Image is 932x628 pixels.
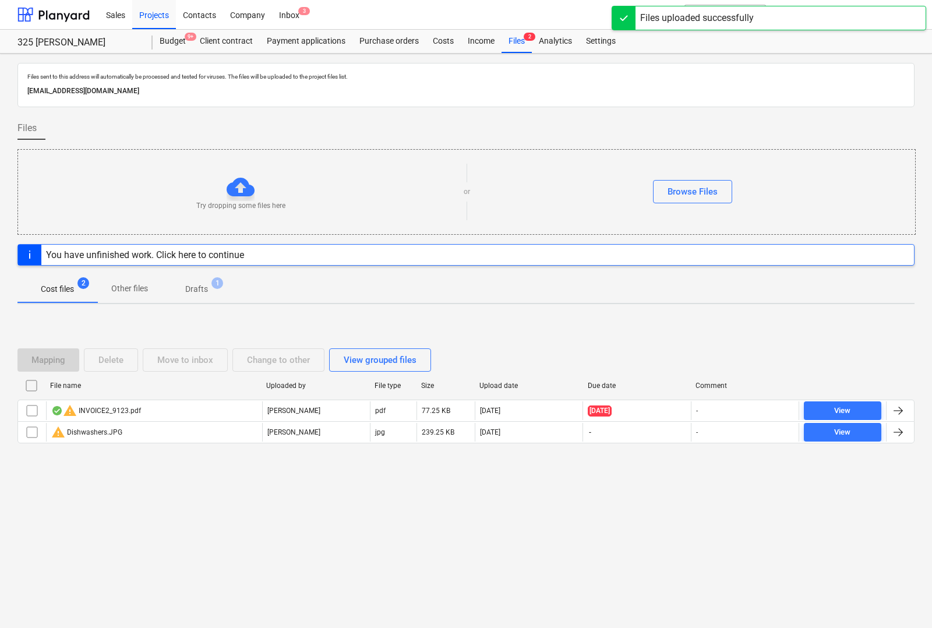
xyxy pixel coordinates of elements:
div: Browse Files [668,184,718,199]
p: Other files [111,283,148,295]
a: Purchase orders [352,30,426,53]
p: [PERSON_NAME] [267,406,320,416]
span: 2 [77,277,89,289]
p: [PERSON_NAME] [267,428,320,438]
p: Files sent to this address will automatically be processed and tested for viruses. The files will... [27,73,905,80]
div: View [834,404,850,418]
div: Size [421,382,470,390]
span: 9+ [185,33,196,41]
div: View grouped files [344,352,416,368]
div: Uploaded by [266,382,365,390]
div: Due date [588,382,687,390]
div: Files [502,30,532,53]
div: 325 [PERSON_NAME] [17,37,139,49]
p: Drafts [185,283,208,295]
a: Settings [579,30,623,53]
a: Costs [426,30,461,53]
div: INVOICE2_9123.pdf [51,404,141,418]
div: Comment [696,382,795,390]
div: Upload date [479,382,578,390]
a: Payment applications [260,30,352,53]
span: 2 [524,33,535,41]
button: View [804,423,881,442]
span: 1 [211,277,223,289]
div: Dishwashers.JPG [51,425,122,439]
iframe: Chat Widget [874,572,932,628]
button: View [804,401,881,420]
a: Income [461,30,502,53]
div: 239.25 KB [422,428,454,436]
span: warning [51,425,65,439]
p: Try dropping some files here [196,201,285,211]
div: jpg [375,428,385,436]
div: Files uploaded successfully [640,11,754,25]
p: [EMAIL_ADDRESS][DOMAIN_NAME] [27,85,905,97]
span: [DATE] [588,405,612,417]
div: [DATE] [480,407,500,415]
div: View [834,426,850,439]
button: View grouped files [329,348,431,372]
span: warning [63,404,77,418]
a: Client contract [193,30,260,53]
a: Analytics [532,30,579,53]
div: 77.25 KB [422,407,450,415]
div: - [696,407,698,415]
a: Budget9+ [153,30,193,53]
div: Budget [153,30,193,53]
p: or [464,187,470,197]
span: 3 [298,7,310,15]
a: Files2 [502,30,532,53]
span: Files [17,121,37,135]
div: You have unfinished work. Click here to continue [46,249,244,260]
div: File name [50,382,257,390]
span: - [588,428,592,438]
div: OCR finished [51,406,63,415]
div: Try dropping some files hereorBrowse Files [17,149,916,235]
div: - [696,428,698,436]
button: Browse Files [653,180,732,203]
div: pdf [375,407,386,415]
div: File type [375,382,412,390]
p: Cost files [41,283,74,295]
div: [DATE] [480,428,500,436]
